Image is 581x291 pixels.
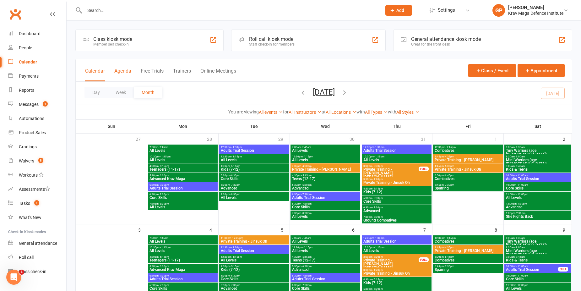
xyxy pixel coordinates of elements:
div: FULL [558,267,568,272]
span: 6:30pm [149,274,216,277]
span: Advanced [292,268,359,272]
span: 8:30am [506,246,570,249]
span: Teenagers (11-17) [149,258,216,262]
span: Advanced [363,209,430,213]
th: Wed [290,120,361,133]
span: 1 [34,200,39,206]
a: Messages 1 [8,97,66,112]
span: 3:30pm [363,178,430,181]
span: Advanced Krav Maga [149,268,216,272]
span: 11:30am [220,237,288,239]
span: Sparring [434,186,502,190]
th: Fri [432,120,504,133]
span: Private Training - [PERSON_NAME], [PERSON_NAME] [363,258,419,270]
span: Private Training - [PERSON_NAME] [292,167,359,171]
span: 3:00pm [363,255,419,258]
span: Private Training - Jinsuk Oh [220,239,288,243]
a: Product Sales [8,126,66,140]
span: Sparring [434,268,502,272]
span: All Levels [363,158,430,162]
span: Private Training - [PERSON_NAME] [434,158,502,162]
span: 6:30pm [149,193,216,196]
span: All Levels [292,249,359,253]
th: Mon [147,120,219,133]
span: Core Skills [220,177,288,181]
button: Appointment [518,64,565,77]
span: Combatives [434,258,502,262]
div: General attendance [19,241,57,246]
span: - 6:30pm [372,197,383,200]
span: 7:30pm [220,193,288,196]
span: 10:00am [506,174,570,177]
span: All Levels [220,258,288,262]
a: Dashboard [8,27,66,41]
span: 1:00pm [506,212,570,215]
a: Gradings [8,140,66,154]
span: Combatives [434,239,502,243]
button: Free Trials [141,68,164,81]
span: Mini Warriors (age [DEMOGRAPHIC_DATA]) [506,249,570,256]
th: Sun [76,120,147,133]
strong: with [356,109,365,114]
span: - 5:15pm [159,255,169,258]
span: Kids (7-12) [220,167,288,171]
button: Calendar [85,68,105,81]
span: - 7:30pm [159,274,169,277]
span: - 7:30pm [444,265,454,268]
span: - 8:30pm [372,216,383,218]
span: Ground Combatives [363,218,430,222]
span: - 8:30am [515,146,525,149]
span: 8:00am [506,146,570,149]
div: Member self check-in [93,42,132,47]
button: Online Meetings [200,68,236,81]
span: - 7:45am [158,146,168,149]
span: Private Training - [PERSON_NAME], [PERSON_NAME] [363,167,419,179]
span: - 1:15pm [445,237,456,239]
span: 12:30pm [149,155,216,158]
span: All Levels [149,205,216,209]
span: - 7:45am [301,146,311,149]
span: Adults Trial Session [220,149,288,152]
span: 4:30pm [220,265,288,268]
span: All Levels [149,158,216,162]
span: 1 [43,101,48,107]
span: 4:45pm [434,165,502,167]
span: - 5:15pm [230,265,240,268]
span: - 1:15pm [303,155,313,158]
div: Staff check-in for members [249,42,295,47]
div: 28 [207,134,218,144]
th: Sat [504,120,572,133]
a: Assessments [8,182,66,196]
span: Core Skills [292,205,359,209]
span: 4:30pm [220,165,288,167]
strong: with [388,109,396,114]
span: - 1:00pm [517,202,527,205]
span: 3:30pm [363,269,430,272]
div: 31 [421,134,432,144]
span: - 7:45am [158,237,168,239]
span: 9:00am [506,165,570,167]
span: - 8:30am [515,237,525,239]
a: All Styles [396,110,419,115]
span: 8:30am [506,155,570,158]
span: 8:00am [506,237,570,239]
span: All Levels [292,239,359,243]
span: Adults Trial Session [149,186,216,190]
span: 12:30pm [434,146,502,149]
button: Class / Event [468,64,516,77]
button: Month [134,87,162,98]
div: 4 [209,224,218,235]
div: People [19,45,32,50]
span: 10:00am [506,265,558,268]
span: All Levels [363,249,430,253]
span: - 7:30pm [159,184,169,186]
div: Dashboard [19,31,41,36]
span: - 6:30pm [230,174,240,177]
span: 5:30pm [292,184,359,186]
span: 3:45pm [434,246,502,249]
span: Combatives [434,177,502,181]
span: All Levels [220,196,288,200]
span: 10:00am [506,184,570,186]
span: Kids & Teens [506,258,570,262]
span: Teens (12-17) [292,258,359,262]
